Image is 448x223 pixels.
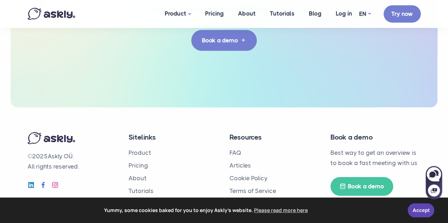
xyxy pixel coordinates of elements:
img: Askly logo [28,132,75,144]
iframe: Askly chat [425,165,443,200]
a: Pricing [129,162,148,169]
a: Terms of Service [229,187,276,194]
h4: Book a demo [330,132,421,142]
img: Askly [28,8,75,20]
a: Book a demo [330,177,393,196]
span: 2025 [32,153,48,160]
a: About [129,175,147,182]
a: Try now [384,5,421,23]
a: Cookie Policy [229,175,267,182]
span: Yummy, some cookies baked for you to enjoy Askly's website. [10,205,403,216]
a: learn more about cookies [253,205,309,216]
h4: Sitelinks [129,132,219,142]
p: Best way to get an overview is to book a fast meeting with us [330,148,421,168]
a: Accept [408,203,434,217]
h4: Resources [229,132,320,142]
a: Book a demo [191,30,257,51]
a: FAQ [229,149,241,156]
p: © Askly OÜ. All rights reserved. [28,151,118,172]
a: Product [129,149,151,156]
a: Tutorials [129,187,154,194]
a: Articles [229,162,251,169]
a: EN [359,9,371,19]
